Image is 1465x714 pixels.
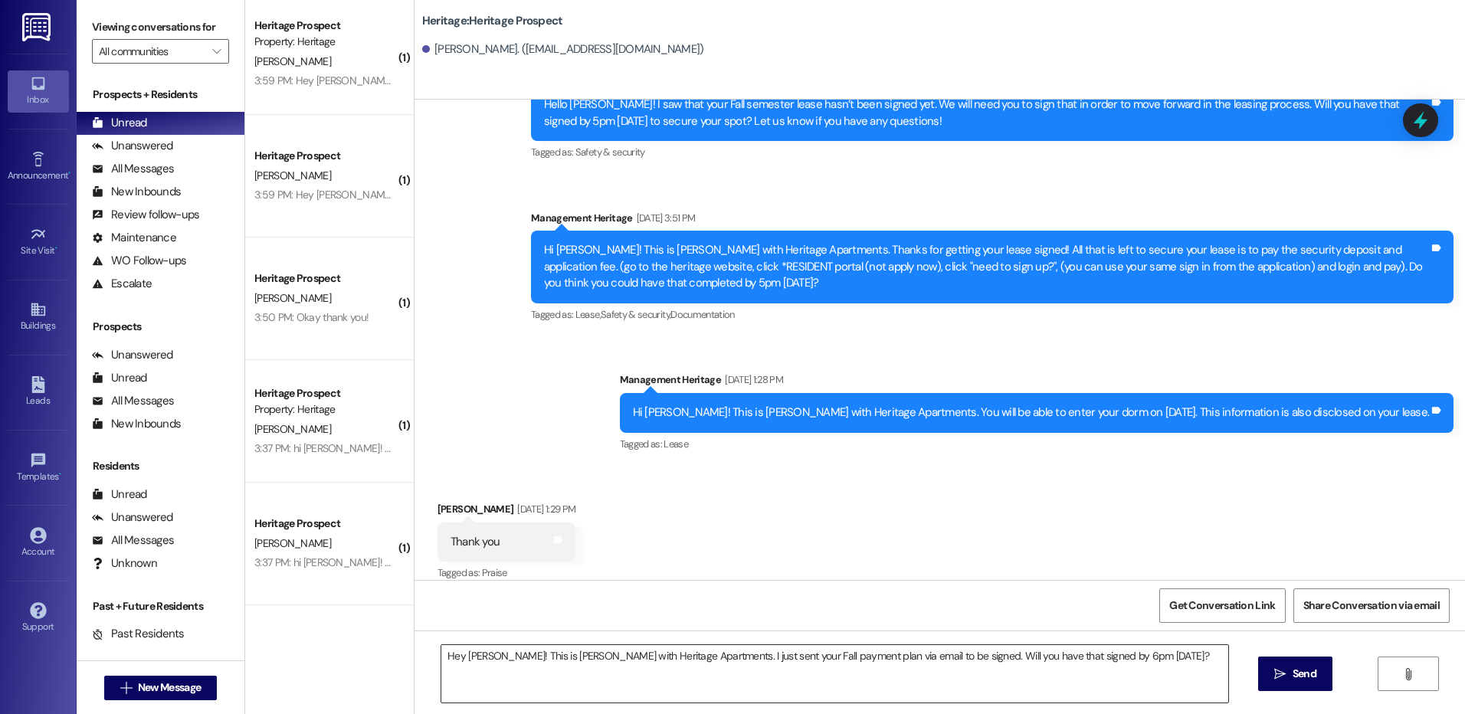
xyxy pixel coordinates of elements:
div: Tagged as: [620,433,1454,455]
div: Review follow-ups [92,207,199,223]
span: [PERSON_NAME] [254,536,331,550]
div: Residents [77,458,244,474]
a: Buildings [8,296,69,338]
div: Unread [92,370,147,386]
span: [PERSON_NAME] [254,422,331,436]
div: WO Follow-ups [92,253,186,269]
span: Lease , [575,308,601,321]
span: Safety & security , [601,308,670,321]
img: ResiDesk Logo [22,13,54,41]
a: Leads [8,372,69,413]
div: Past + Future Residents [77,598,244,614]
div: Unanswered [92,509,173,526]
div: Thank you [451,534,500,550]
div: Escalate [92,276,152,292]
label: Viewing conversations for [92,15,229,39]
i:  [1402,668,1414,680]
div: Unread [92,115,147,131]
button: New Message [104,676,218,700]
div: Heritage Prospect [254,18,396,34]
div: Property: Heritage [254,34,396,50]
span: New Message [138,680,201,696]
div: [PERSON_NAME] [438,501,575,522]
span: • [55,243,57,254]
div: Management Heritage [620,372,1454,393]
div: Management Heritage [531,210,1454,231]
a: Account [8,522,69,564]
input: All communities [99,39,205,64]
div: Tagged as: [531,303,1454,326]
div: Heritage Prospect [254,516,396,532]
a: Site Visit • [8,221,69,263]
a: Inbox [8,70,69,112]
i:  [212,45,221,57]
div: [PERSON_NAME]. ([EMAIL_ADDRESS][DOMAIN_NAME]) [422,41,704,57]
span: [PERSON_NAME] [254,169,331,182]
div: All Messages [92,161,174,177]
div: Hello [PERSON_NAME]! I saw that your Fall semester lease hasn’t been signed yet. We will need you... [544,97,1429,129]
div: Tagged as: [531,141,1454,163]
div: Prospects + Residents [77,87,244,103]
span: [PERSON_NAME] [254,54,331,68]
div: Unanswered [92,138,173,154]
div: 3:50 PM: Okay thank you! [254,310,369,324]
div: All Messages [92,393,174,409]
button: Share Conversation via email [1293,588,1450,623]
div: 3:59 PM: Hey [PERSON_NAME], who in apartment 212 will you be charging and how much? [254,188,657,201]
div: New Inbounds [92,416,181,432]
span: Share Conversation via email [1303,598,1440,614]
button: Get Conversation Link [1159,588,1285,623]
div: Prospects [77,319,244,335]
div: Heritage Prospect [254,385,396,401]
i:  [1274,668,1286,680]
div: Heritage Prospect [254,148,396,164]
b: Heritage: Heritage Prospect [422,13,563,29]
div: Property: Heritage [254,401,396,418]
span: Send [1293,666,1316,682]
span: Safety & security [575,146,645,159]
div: Unanswered [92,347,173,363]
div: Hi [PERSON_NAME]! This is [PERSON_NAME] with Heritage Apartments. You will be able to enter your ... [633,404,1430,421]
div: Unread [92,486,147,503]
span: Documentation [670,308,735,321]
span: [PERSON_NAME] [254,291,331,305]
div: New Inbounds [92,184,181,200]
div: [DATE] 1:28 PM [721,372,783,388]
div: [DATE] 3:51 PM [633,210,696,226]
div: Past Residents [92,626,185,642]
button: Send [1258,657,1332,691]
div: Tagged as: [438,562,575,584]
div: Heritage Prospect [254,270,396,287]
span: • [68,168,70,178]
span: Praise [482,566,507,579]
div: All Messages [92,532,174,549]
a: Templates • [8,447,69,489]
div: Maintenance [92,230,176,246]
div: Unknown [92,555,157,572]
div: 3:59 PM: Hey [PERSON_NAME], who in apartment 212 will you be charging and how much? [254,74,657,87]
a: Support [8,598,69,639]
div: Future Residents [92,649,195,665]
span: • [59,469,61,480]
span: Get Conversation Link [1169,598,1275,614]
span: Lease [664,437,688,450]
div: [DATE] 1:29 PM [513,501,575,517]
div: Hi [PERSON_NAME]! This is [PERSON_NAME] with Heritage Apartments. Thanks for getting your lease s... [544,242,1429,291]
i:  [120,682,132,694]
textarea: Hey [PERSON_NAME]! This is [PERSON_NAME] with Heritage Apartments. I just sent your Fall payment ... [441,645,1227,703]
